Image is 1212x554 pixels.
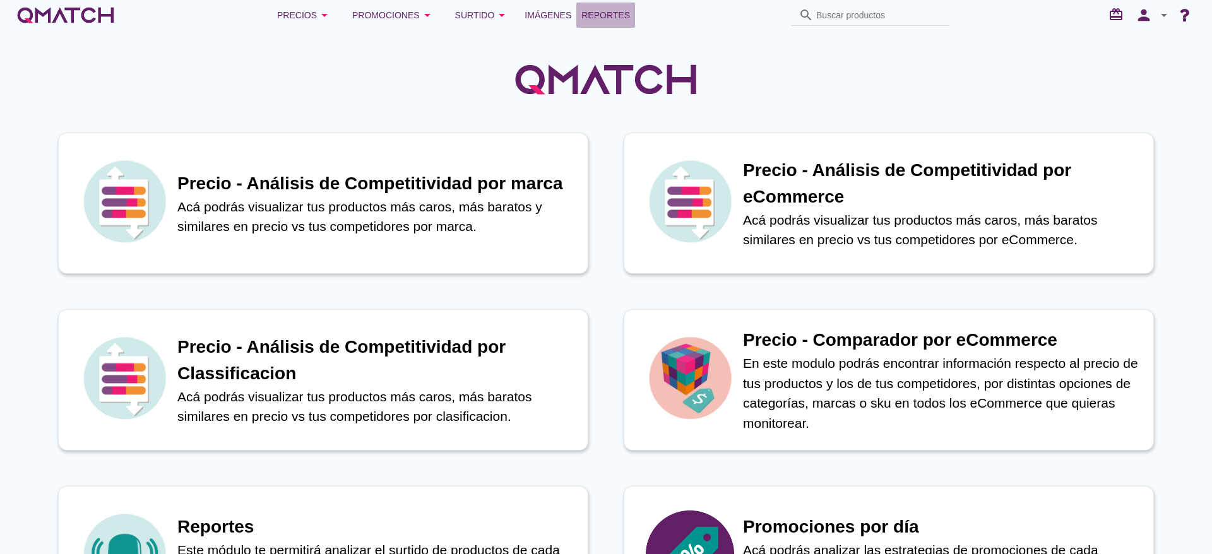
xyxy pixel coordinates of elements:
i: search [799,8,814,23]
a: iconPrecio - Análisis de Competitividad por marcaAcá podrás visualizar tus productos más caros, m... [40,133,606,274]
i: arrow_drop_down [494,8,509,23]
p: Acá podrás visualizar tus productos más caros, más baratos similares en precio vs tus competidore... [743,210,1141,250]
span: Imágenes [525,8,571,23]
a: Reportes [576,3,635,28]
div: Surtido [455,8,510,23]
div: Precios [277,8,332,23]
p: Acá podrás visualizar tus productos más caros, más baratos similares en precio vs tus competidore... [177,387,575,427]
img: QMatchLogo [511,48,701,111]
div: Promociones [352,8,435,23]
a: iconPrecio - Comparador por eCommerceEn este modulo podrás encontrar información respecto al prec... [606,309,1172,451]
i: arrow_drop_down [317,8,332,23]
p: Acá podrás visualizar tus productos más caros, más baratos y similares en precio vs tus competido... [177,197,575,237]
button: Surtido [445,3,520,28]
a: white-qmatch-logo [15,3,116,28]
a: Imágenes [520,3,576,28]
input: Buscar productos [816,5,942,25]
h1: Precio - Análisis de Competitividad por Classificacion [177,334,575,387]
p: En este modulo podrás encontrar información respecto al precio de tus productos y los de tus comp... [743,353,1141,433]
img: icon [80,157,169,245]
i: arrow_drop_down [420,8,435,23]
img: icon [646,157,734,245]
h1: Precio - Comparador por eCommerce [743,327,1141,353]
button: Precios [267,3,342,28]
button: Promociones [342,3,445,28]
a: iconPrecio - Análisis de Competitividad por ClassificacionAcá podrás visualizar tus productos más... [40,309,606,451]
h1: Precio - Análisis de Competitividad por eCommerce [743,157,1141,210]
i: person [1131,6,1156,24]
i: arrow_drop_down [1156,8,1172,23]
img: icon [646,334,734,422]
span: Reportes [581,8,630,23]
a: iconPrecio - Análisis de Competitividad por eCommerceAcá podrás visualizar tus productos más caro... [606,133,1172,274]
i: redeem [1108,7,1129,22]
img: icon [80,334,169,422]
h1: Reportes [177,514,575,540]
h1: Promociones por día [743,514,1141,540]
h1: Precio - Análisis de Competitividad por marca [177,170,575,197]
